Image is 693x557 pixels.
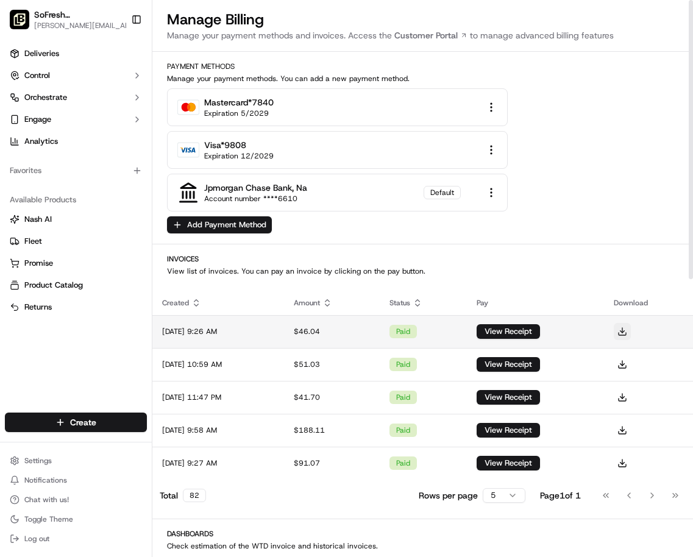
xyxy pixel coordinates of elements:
td: [DATE] 9:58 AM [152,414,284,447]
button: Toggle Theme [5,511,147,528]
button: Start new chat [207,120,222,135]
button: Product Catalog [5,275,147,295]
a: Nash AI [10,214,142,225]
div: Default [424,186,461,199]
div: Favorites [5,161,147,180]
h2: Dashboards [167,529,678,539]
span: Settings [24,456,52,466]
button: Fleet [5,232,147,251]
span: Control [24,70,50,81]
button: Create [5,413,147,432]
div: Expiration 12/2029 [204,151,274,161]
button: Returns [5,297,147,317]
button: Control [5,66,147,85]
div: Expiration 5/2029 [204,108,269,118]
span: Fleet [24,236,42,247]
div: 📗 [12,178,22,188]
a: Customer Portal [392,29,470,41]
span: Returns [24,302,52,313]
span: Orchestrate [24,92,67,103]
span: Notifications [24,475,67,485]
button: Notifications [5,472,147,489]
div: $188.11 [294,425,371,435]
button: SoFresh ([GEOGRAPHIC_DATA] Tampa - [GEOGRAPHIC_DATA][PERSON_NAME]) [34,9,121,21]
h2: Payment Methods [167,62,678,71]
span: Create [70,416,96,428]
button: [PERSON_NAME][EMAIL_ADDRESS][DOMAIN_NAME] [34,21,135,30]
span: Toggle Theme [24,514,73,524]
a: 💻API Documentation [98,172,201,194]
button: View Receipt [477,456,540,470]
button: Engage [5,110,147,129]
img: Nash [12,12,37,37]
td: [DATE] 11:47 PM [152,381,284,414]
h2: Invoices [167,254,678,264]
div: mastercard *7840 [204,96,274,108]
span: API Documentation [115,177,196,189]
button: View Receipt [477,357,540,372]
span: Log out [24,534,49,544]
td: [DATE] 9:27 AM [152,447,284,480]
div: Download [614,298,683,308]
div: paid [389,424,417,437]
div: Created [162,298,274,308]
p: Manage your payment methods and invoices. Access the to manage advanced billing features [167,29,678,41]
div: $46.04 [294,327,371,336]
div: $91.07 [294,458,371,468]
div: $41.70 [294,392,371,402]
a: Returns [10,302,142,313]
div: Available Products [5,190,147,210]
p: Manage your payment methods. You can add a new payment method. [167,74,678,83]
a: Powered byPylon [86,206,147,216]
div: We're available if you need us! [41,129,154,138]
a: Analytics [5,132,147,151]
button: Settings [5,452,147,469]
div: Pay [477,298,594,308]
div: Start new chat [41,116,200,129]
div: paid [389,391,417,404]
td: [DATE] 9:26 AM [152,315,284,348]
div: paid [389,358,417,371]
span: Deliveries [24,48,59,59]
div: jpmorgan chase bank, na [204,182,307,194]
p: Rows per page [419,489,478,502]
p: Check estimation of the WTD invoice and historical invoices. [167,541,678,551]
div: Account number ****6610 [204,194,297,204]
a: Fleet [10,236,142,247]
img: 1736555255976-a54dd68f-1ca7-489b-9aae-adbdc363a1c4 [12,116,34,138]
img: SoFresh (FL Tampa - South Howard) [10,10,29,29]
h1: Manage Billing [167,10,678,29]
div: paid [389,456,417,470]
a: Product Catalog [10,280,142,291]
span: Promise [24,258,53,269]
a: 📗Knowledge Base [7,172,98,194]
div: visa *9808 [204,139,246,151]
div: Total [160,489,206,502]
input: Got a question? Start typing here... [32,79,219,91]
div: 💻 [103,178,113,188]
button: Chat with us! [5,491,147,508]
p: Welcome 👋 [12,49,222,68]
button: Promise [5,254,147,273]
button: SoFresh (FL Tampa - South Howard)SoFresh ([GEOGRAPHIC_DATA] Tampa - [GEOGRAPHIC_DATA][PERSON_NAME... [5,5,126,34]
td: [DATE] 10:59 AM [152,348,284,381]
div: Status [389,298,457,308]
div: Page 1 of 1 [540,489,581,502]
span: Analytics [24,136,58,147]
div: 82 [183,489,206,502]
button: Orchestrate [5,88,147,107]
div: paid [389,325,417,338]
button: View Receipt [477,324,540,339]
span: Product Catalog [24,280,83,291]
span: Knowledge Base [24,177,93,189]
button: Add Payment Method [167,216,272,233]
a: Promise [10,258,142,269]
button: View Receipt [477,390,540,405]
p: View list of invoices. You can pay an invoice by clicking on the pay button. [167,266,678,276]
a: Deliveries [5,44,147,63]
div: Amount [294,298,371,308]
button: View Receipt [477,423,540,438]
button: Log out [5,530,147,547]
